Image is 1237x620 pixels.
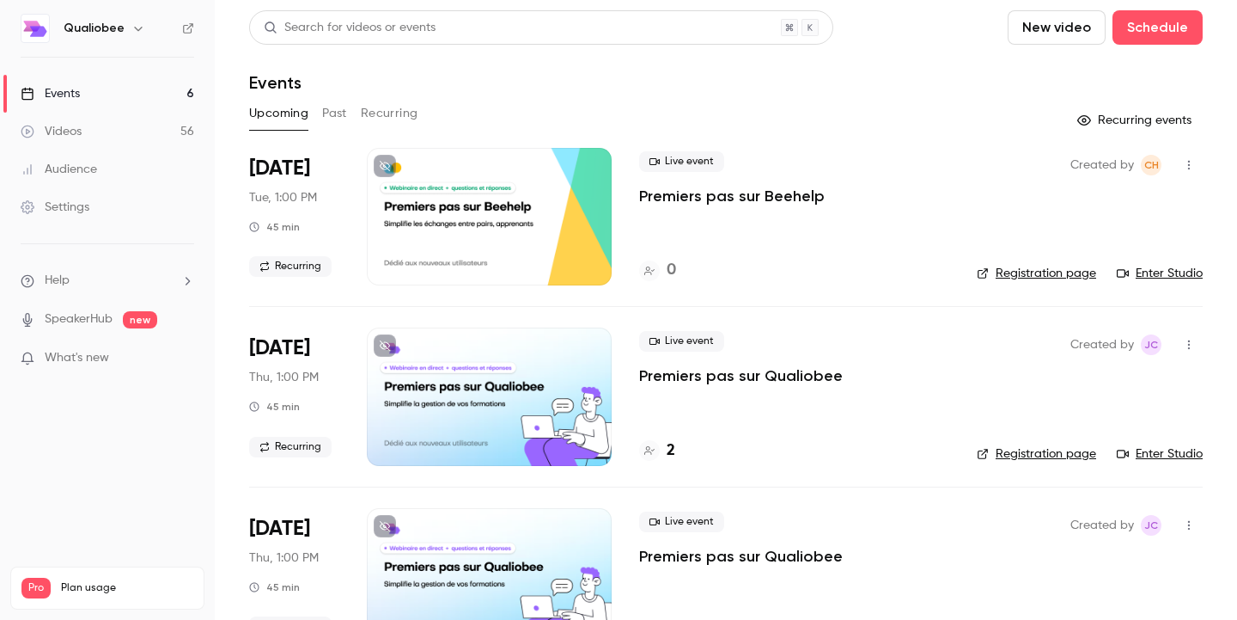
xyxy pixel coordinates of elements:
a: Registration page [977,265,1096,282]
span: Pro [21,578,51,599]
a: Enter Studio [1117,445,1203,463]
div: 45 min [249,220,300,234]
a: Premiers pas sur Qualiobee [639,365,843,386]
img: Qualiobee [21,15,49,42]
button: New video [1008,10,1106,45]
span: JC [1144,335,1158,355]
span: Created by [1070,335,1134,355]
a: Enter Studio [1117,265,1203,282]
a: Premiers pas sur Beehelp [639,186,825,206]
span: Live event [639,512,724,532]
h6: Qualiobee [64,20,125,37]
div: Audience [21,161,97,178]
button: Recurring events [1069,107,1203,134]
span: new [123,311,157,328]
span: What's new [45,349,109,367]
a: 2 [639,439,675,463]
span: CH [1144,155,1159,175]
div: Videos [21,123,82,140]
h4: 2 [667,439,675,463]
span: Created by [1070,515,1134,536]
div: 45 min [249,400,300,414]
button: Past [322,100,347,127]
div: Search for videos or events [264,19,436,37]
span: Recurring [249,256,332,277]
button: Schedule [1112,10,1203,45]
span: Julien Chateau [1141,335,1161,355]
span: Charles HUET [1141,155,1161,175]
span: Plan usage [61,581,193,595]
span: Thu, 1:00 PM [249,369,319,386]
a: Registration page [977,445,1096,463]
span: [DATE] [249,155,310,182]
span: Tue, 1:00 PM [249,189,317,206]
h4: 0 [667,259,676,282]
span: Help [45,272,70,290]
button: Recurring [361,100,418,127]
li: help-dropdown-opener [21,272,194,290]
iframe: Noticeable Trigger [174,351,194,366]
a: 0 [639,259,676,282]
div: Aug 21 Thu, 1:00 PM (Europe/Paris) [249,328,339,465]
button: Upcoming [249,100,308,127]
span: [DATE] [249,515,310,543]
span: Live event [639,331,724,352]
div: Settings [21,199,89,216]
span: Thu, 1:00 PM [249,549,319,567]
a: SpeakerHub [45,310,113,328]
div: 45 min [249,580,300,594]
a: Premiers pas sur Qualiobee [639,546,843,567]
span: Recurring [249,437,332,457]
div: Aug 19 Tue, 1:00 PM (Europe/Paris) [249,148,339,285]
h1: Events [249,72,302,93]
div: Events [21,85,80,102]
span: Created by [1070,155,1134,175]
span: Live event [639,151,724,172]
span: Julien Chateau [1141,515,1161,536]
span: JC [1144,515,1158,536]
span: [DATE] [249,335,310,362]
